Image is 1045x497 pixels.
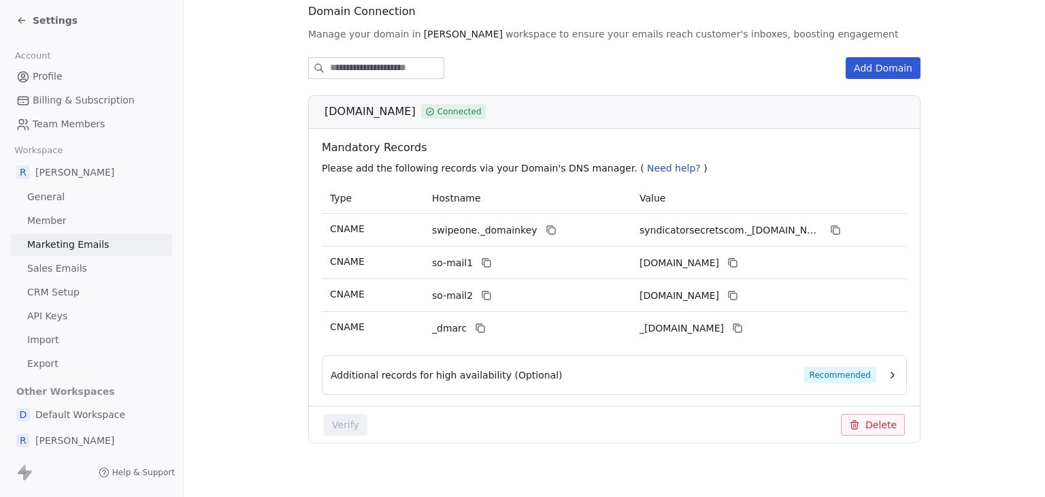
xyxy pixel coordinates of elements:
span: Recommended [804,367,876,383]
span: Marketing Emails [27,238,109,252]
a: CRM Setup [11,281,172,304]
span: API Keys [27,309,67,323]
a: Marketing Emails [11,234,172,256]
span: _dmarc.swipeone.email [640,321,724,336]
a: Help & Support [99,467,175,478]
span: syndicatorsecretscom2.swipeone.email [640,289,719,303]
a: Export [11,353,172,375]
span: Hostname [432,193,481,204]
a: API Keys [11,305,172,327]
a: Team Members [11,113,172,135]
a: Billing & Subscription [11,89,172,112]
span: Export [27,357,59,371]
span: D [16,408,30,421]
span: Sales Emails [27,261,87,276]
span: General [27,190,65,204]
button: Additional records for high availability (Optional)Recommended [331,367,898,383]
span: Default Workspace [35,408,125,421]
span: Connected [437,106,482,118]
span: Help & Support [112,467,175,478]
span: Need help? [647,163,701,174]
span: Additional records for high availability (Optional) [331,368,563,382]
span: [PERSON_NAME] [424,27,503,41]
a: General [11,186,172,208]
span: syndicatorsecretscom._domainkey.swipeone.email [640,223,822,238]
span: CNAME [330,256,365,267]
p: Please add the following records via your Domain's DNS manager. ( ) [322,161,912,175]
span: syndicatorsecretscom1.swipeone.email [640,256,719,270]
span: Manage your domain in [308,27,421,41]
span: R [16,165,30,179]
span: Team Members [33,117,105,131]
span: Member [27,214,67,228]
span: Settings [33,14,78,27]
span: Import [27,333,59,347]
button: Add Domain [846,57,920,79]
span: CNAME [330,223,365,234]
a: Settings [16,14,78,27]
span: [DOMAIN_NAME] [325,103,416,120]
button: Verify [324,414,367,436]
span: [PERSON_NAME] [35,165,114,179]
p: Type [330,191,416,206]
span: [PERSON_NAME] [35,434,114,447]
span: Profile [33,69,63,84]
span: Mandatory Records [322,140,912,156]
span: Domain Connection [308,3,416,20]
span: Account [9,46,56,66]
a: Sales Emails [11,257,172,280]
a: Import [11,329,172,351]
span: Value [640,193,665,204]
a: Member [11,210,172,232]
span: workspace to ensure your emails reach [505,27,693,41]
span: _dmarc [432,321,467,336]
span: swipeone._domainkey [432,223,537,238]
span: Billing & Subscription [33,93,135,108]
span: so-mail1 [432,256,473,270]
span: R [16,434,30,447]
span: CNAME [330,321,365,332]
span: Workspace [9,140,69,161]
span: Other Workspaces [11,381,120,402]
a: Profile [11,65,172,88]
span: CNAME [330,289,365,300]
span: so-mail2 [432,289,473,303]
span: CRM Setup [27,285,80,300]
span: customer's inboxes, boosting engagement [696,27,899,41]
button: Delete [841,414,905,436]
